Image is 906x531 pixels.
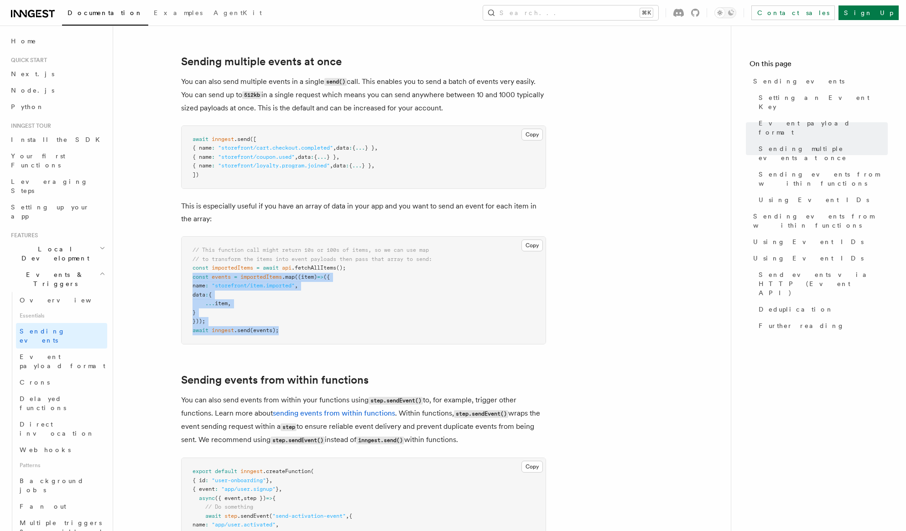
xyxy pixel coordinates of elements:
[215,486,218,492] span: :
[62,3,148,26] a: Documentation
[212,162,215,169] span: :
[20,353,105,370] span: Event payload format
[199,495,215,501] span: async
[282,265,292,271] span: api
[838,5,899,20] a: Sign Up
[295,154,298,160] span: ,
[714,7,736,18] button: Toggle dark mode
[349,162,352,169] span: {
[11,136,105,143] span: Install the SDK
[193,145,212,151] span: { name
[362,162,371,169] span: } }
[521,461,543,473] button: Copy
[11,103,44,110] span: Python
[755,89,888,115] a: Setting an Event Key
[215,300,228,307] span: item
[193,172,199,178] span: ])
[193,309,196,316] span: }
[234,136,250,142] span: .send
[269,513,272,519] span: (
[16,308,107,323] span: Essentials
[228,300,231,307] span: ,
[193,327,208,333] span: await
[181,394,546,447] p: You can also send events from within your functions using to, for example, trigger other function...
[271,437,325,444] code: step.sendEvent()
[181,200,546,225] p: This is especially useful if you have an array of data in your app and you want to send an event ...
[755,141,888,166] a: Sending multiple events at once
[16,323,107,349] a: Sending events
[7,99,107,115] a: Python
[181,75,546,115] p: You can also send multiple events in a single call. This enables you to send a batch of events ve...
[317,274,323,280] span: =>
[266,477,269,484] span: }
[193,282,205,289] span: name
[346,162,349,169] span: :
[181,374,369,386] a: Sending events from within functions
[240,274,282,280] span: importedItems
[181,55,342,68] a: Sending multiple events at once
[352,145,355,151] span: {
[282,274,295,280] span: .map
[755,301,888,318] a: Deduplication
[16,416,107,442] a: Direct invocation
[193,292,205,298] span: data
[11,36,36,46] span: Home
[11,203,89,220] span: Setting up your app
[212,154,215,160] span: :
[20,328,65,344] span: Sending events
[237,513,269,519] span: .sendEvent
[336,265,346,271] span: ();
[234,274,237,280] span: =
[218,154,295,160] span: "storefront/coupon.used"
[336,145,349,151] span: data
[311,468,314,474] span: (
[314,154,317,160] span: {
[755,166,888,192] a: Sending events from within functions
[751,5,835,20] a: Contact sales
[295,274,317,280] span: ((item)
[234,327,250,333] span: .send
[276,521,279,528] span: ,
[20,395,66,411] span: Delayed functions
[7,241,107,266] button: Local Development
[272,513,346,519] span: "send-activation-event"
[311,154,314,160] span: :
[330,162,333,169] span: ,
[16,498,107,515] a: Fan out
[352,162,362,169] span: ...
[193,274,208,280] span: const
[753,77,844,86] span: Sending events
[215,495,240,501] span: ({ event
[7,266,107,292] button: Events & Triggers
[20,477,84,494] span: Background jobs
[759,170,888,188] span: Sending events from within functions
[212,274,231,280] span: events
[750,73,888,89] a: Sending events
[193,154,212,160] span: { name
[323,274,330,280] span: ({
[7,33,107,49] a: Home
[212,282,295,289] span: "storefront/item.imported"
[750,58,888,73] h4: On this page
[16,374,107,390] a: Crons
[240,468,263,474] span: inngest
[7,148,107,173] a: Your first Functions
[750,208,888,234] a: Sending events from within functions
[240,495,244,501] span: ,
[20,297,114,304] span: Overview
[273,409,395,417] a: sending events from within functions
[148,3,208,25] a: Examples
[753,212,888,230] span: Sending events from within functions
[11,70,54,78] span: Next.js
[7,245,99,263] span: Local Development
[16,390,107,416] a: Delayed functions
[20,503,66,510] span: Fan out
[263,265,279,271] span: await
[7,270,99,288] span: Events & Triggers
[212,521,276,528] span: "app/user.activated"
[755,192,888,208] a: Using Event IDs
[205,504,253,510] span: // Do something
[250,327,279,333] span: (events);
[11,87,54,94] span: Node.js
[346,513,349,519] span: ,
